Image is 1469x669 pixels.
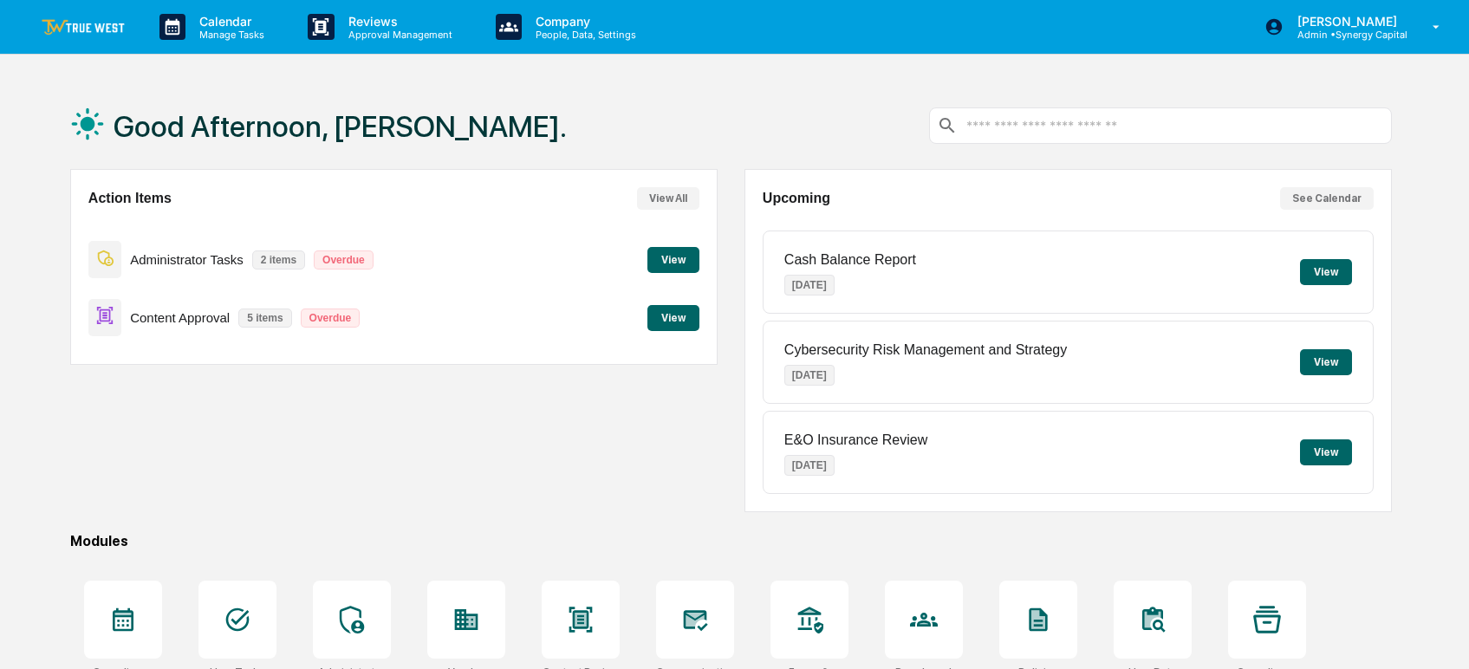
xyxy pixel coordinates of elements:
[88,191,172,206] h2: Action Items
[42,19,125,36] img: logo
[1300,259,1352,285] button: View
[238,309,291,328] p: 5 items
[185,14,273,29] p: Calendar
[763,191,830,206] h2: Upcoming
[185,29,273,41] p: Manage Tasks
[1300,439,1352,465] button: View
[130,252,244,267] p: Administrator Tasks
[784,432,927,448] p: E&O Insurance Review
[1284,14,1407,29] p: [PERSON_NAME]
[637,187,699,210] button: View All
[301,309,361,328] p: Overdue
[784,342,1067,358] p: Cybersecurity Risk Management and Strategy
[1284,29,1407,41] p: Admin • Synergy Capital
[70,533,1393,549] div: Modules
[784,365,835,386] p: [DATE]
[784,275,835,296] p: [DATE]
[1300,349,1352,375] button: View
[647,309,699,325] a: View
[335,14,461,29] p: Reviews
[647,247,699,273] button: View
[114,109,567,144] h1: Good Afternoon, [PERSON_NAME].
[522,29,645,41] p: People, Data, Settings
[130,310,230,325] p: Content Approval
[1414,612,1460,659] iframe: Open customer support
[784,252,916,268] p: Cash Balance Report
[1280,187,1374,210] button: See Calendar
[335,29,461,41] p: Approval Management
[522,14,645,29] p: Company
[784,455,835,476] p: [DATE]
[647,305,699,331] button: View
[314,250,374,270] p: Overdue
[252,250,305,270] p: 2 items
[647,250,699,267] a: View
